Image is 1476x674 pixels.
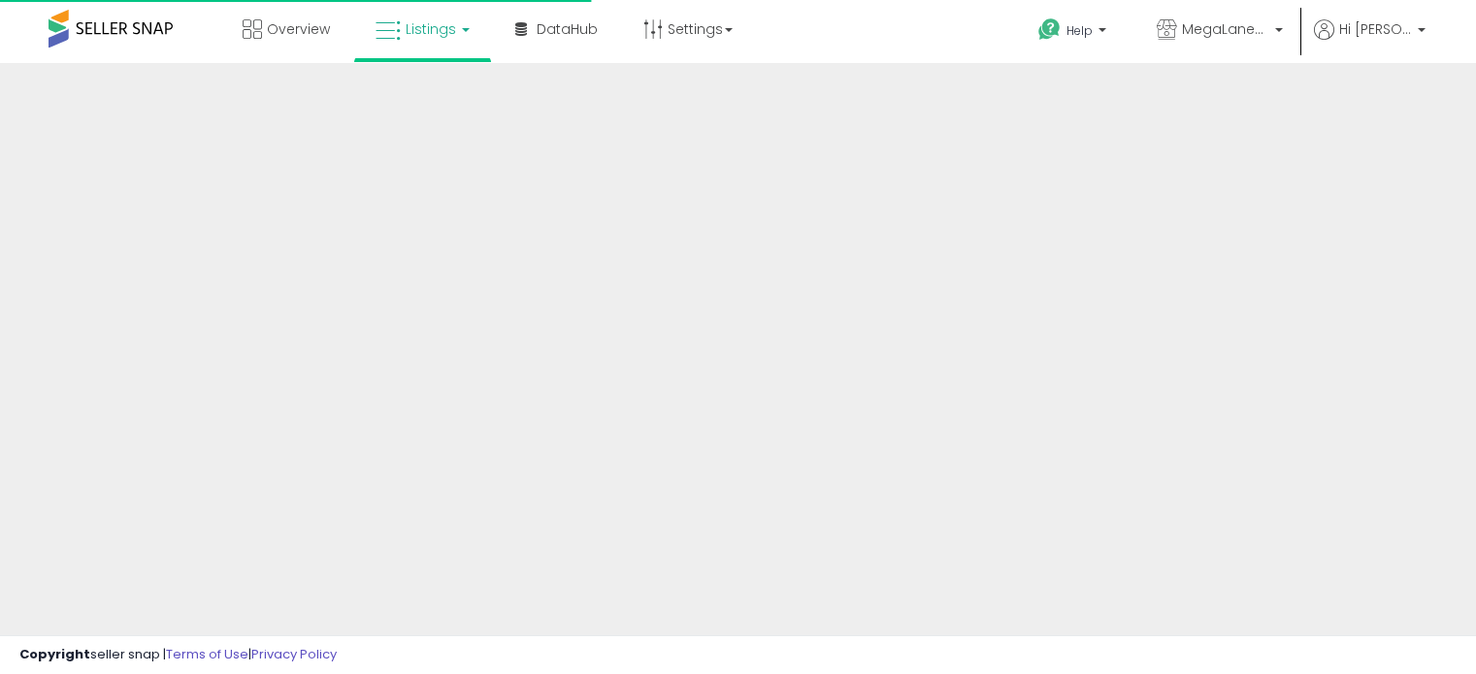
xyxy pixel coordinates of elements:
[1339,19,1412,39] span: Hi [PERSON_NAME]
[1037,17,1062,42] i: Get Help
[406,19,456,39] span: Listings
[1066,22,1093,39] span: Help
[1182,19,1269,39] span: MegaLanes Distribution
[19,646,337,664] div: seller snap | |
[267,19,330,39] span: Overview
[166,645,248,663] a: Terms of Use
[19,645,90,663] strong: Copyright
[1314,19,1426,63] a: Hi [PERSON_NAME]
[537,19,598,39] span: DataHub
[1023,3,1126,63] a: Help
[251,645,337,663] a: Privacy Policy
